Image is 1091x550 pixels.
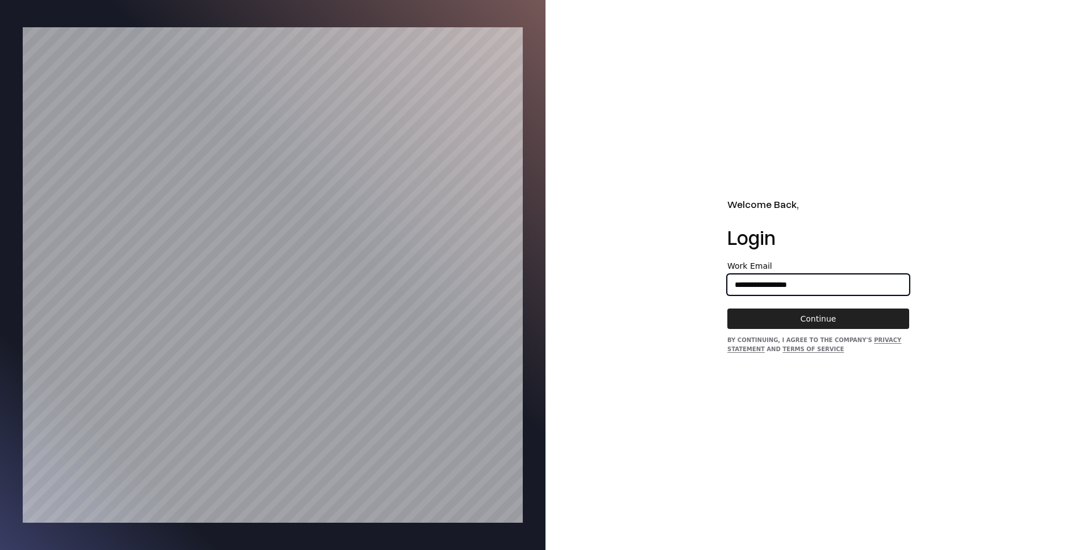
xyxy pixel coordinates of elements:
label: Work Email [727,262,909,270]
h1: Login [727,226,909,248]
button: Continue [727,309,909,329]
a: Privacy Statement [727,337,901,352]
a: Terms of Service [782,346,844,352]
div: By continuing, I agree to the Company's and [727,336,909,354]
h2: Welcome Back, [727,197,909,212]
